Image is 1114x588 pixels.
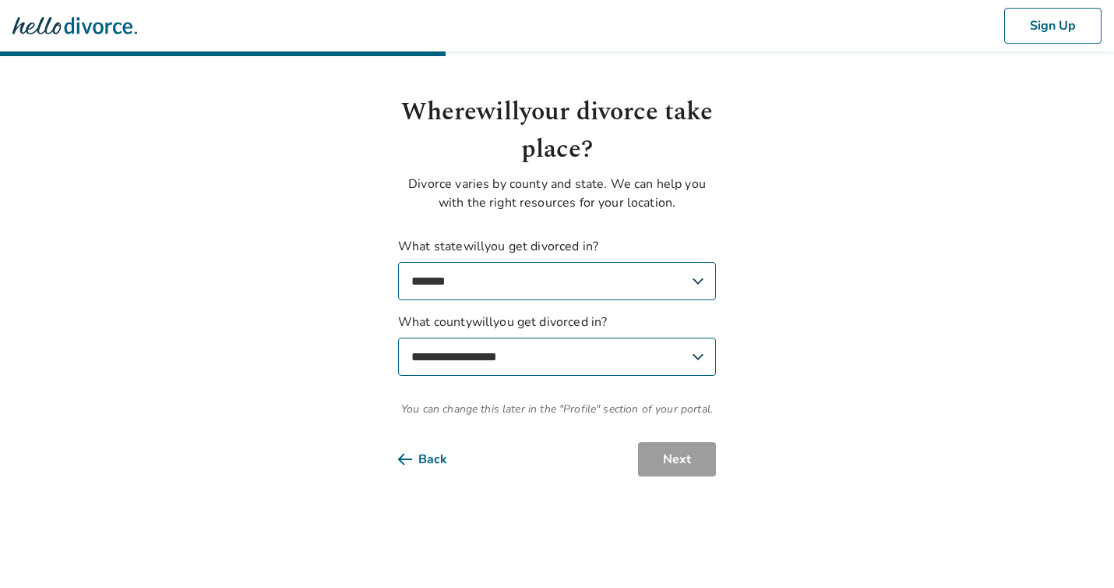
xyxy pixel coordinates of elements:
[398,94,716,168] h1: Where will your divorce take place?
[1036,513,1114,588] iframe: Chat Widget
[638,442,716,476] button: Next
[12,10,137,41] img: Hello Divorce Logo
[1004,8,1102,44] button: Sign Up
[398,338,716,376] select: What countywillyou get divorced in?
[398,442,472,476] button: Back
[398,262,716,300] select: What statewillyou get divorced in?
[398,313,716,376] label: What county will you get divorced in?
[398,175,716,212] p: Divorce varies by county and state. We can help you with the right resources for your location.
[398,401,716,417] span: You can change this later in the "Profile" section of your portal.
[398,237,716,300] label: What state will you get divorced in?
